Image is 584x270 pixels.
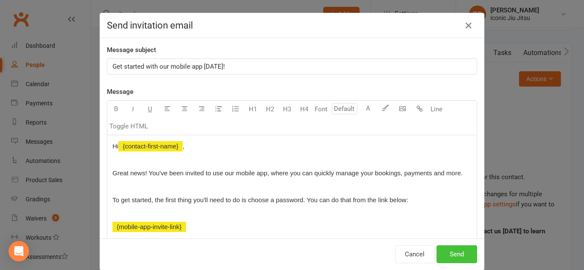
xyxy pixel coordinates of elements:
input: Default [332,103,357,114]
div: Open Intercom Messenger [9,241,29,261]
button: Toggle HTML [107,118,150,135]
label: Message [107,87,133,97]
span: Great news! You've been invited to use our mobile app, where you can quickly manage your bookings... [112,169,463,177]
button: H1 [244,101,261,118]
button: Cancel [395,245,434,263]
span: Get started with our mobile app [DATE]! [112,63,225,70]
button: Send [437,245,477,263]
span: Hi [112,142,118,150]
button: Line [428,101,445,118]
button: Font [313,101,330,118]
span: , [183,142,184,150]
span: U [148,105,152,113]
button: A [360,101,377,118]
label: Message subject [107,45,156,55]
button: H4 [295,101,313,118]
button: Close [462,19,475,32]
button: H2 [261,101,278,118]
span: To get started, the first thing you'll need to do is choose a password. You can do that from the ... [112,196,408,203]
h4: Send invitation email [107,20,477,31]
button: U [142,101,159,118]
button: H3 [278,101,295,118]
